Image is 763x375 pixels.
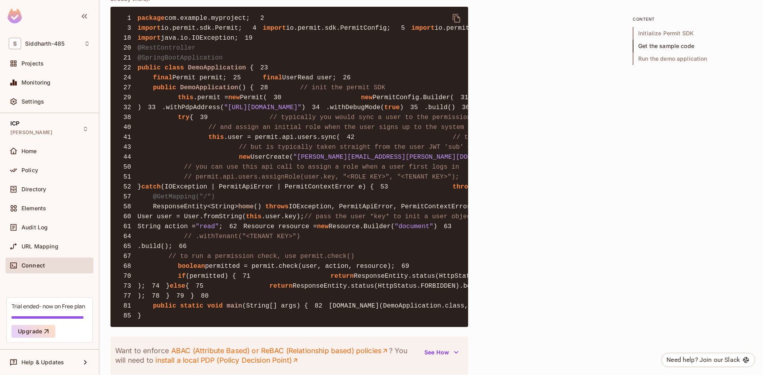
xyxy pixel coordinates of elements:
[263,74,282,81] span: final
[244,223,317,230] span: Resource resource =
[170,283,185,290] span: else
[117,301,137,311] span: 81
[178,273,186,280] span: if
[411,25,435,32] span: import
[437,222,458,231] span: 63
[165,15,250,22] span: com.example.myproject;
[250,84,254,91] span: {
[117,232,137,241] span: 64
[137,223,196,230] span: String action =
[293,154,510,161] span: "[PERSON_NAME][EMAIL_ADDRESS][PERSON_NAME][DOMAIN_NAME]"
[117,103,137,112] span: 32
[21,262,45,269] span: Connect
[251,154,293,161] span: UserCreate(
[153,203,238,210] span: ResponseEntity<String>
[184,233,300,240] span: // .withTenant("<TENANT KEY>")
[246,213,261,220] span: this
[340,133,361,142] span: 42
[117,93,137,102] span: 29
[145,291,166,301] span: 78
[117,73,137,83] span: 24
[254,63,275,73] span: 23
[155,356,299,365] a: install a local PDP (Policy Decision Point)
[21,205,46,212] span: Elements
[137,15,165,22] span: package
[242,23,263,33] span: 4
[8,9,22,23] img: SReyMgAAAABJRU5ErkJggg==
[168,253,354,260] span: // to run a permission check, use permit.check()
[453,183,472,190] span: throw
[447,9,466,28] button: delete
[145,281,166,291] span: 74
[254,83,275,92] span: 28
[282,74,337,81] span: UserRead user;
[180,302,203,310] span: static
[180,84,238,91] span: DemoApplication
[21,359,64,365] span: Help & Updates
[117,142,137,152] span: 43
[227,73,247,83] span: 25
[205,263,395,270] span: permitted = permit.check(user, action, resource);
[189,281,210,291] span: 75
[238,203,254,210] span: home
[10,129,52,136] span: [PERSON_NAME]
[236,271,257,281] span: 71
[117,123,137,132] span: 40
[269,283,293,290] span: return
[161,25,242,32] span: io.permit.sdk.Permit;
[9,38,21,49] span: S
[153,74,172,81] span: final
[117,33,137,43] span: 18
[153,84,176,91] span: public
[117,212,137,221] span: 60
[302,104,306,111] span: )
[227,302,242,310] span: main
[117,252,137,261] span: 67
[137,64,161,71] span: public
[267,93,288,102] span: 30
[21,60,44,67] span: Projects
[117,162,137,172] span: 50
[306,103,326,112] span: 34
[224,134,340,141] span: .user = permit.api.users.sync(
[117,53,137,63] span: 21
[117,13,137,23] span: 1
[208,134,224,141] span: this
[117,23,137,33] span: 3
[194,291,215,301] span: 80
[166,283,170,290] span: }
[286,25,391,32] span: io.permit.sdk.PermitConfig;
[304,302,308,310] span: {
[317,223,329,230] span: new
[250,13,271,23] span: 2
[633,40,752,52] span: Get the sample code
[117,182,137,192] span: 52
[12,302,85,310] div: Trial ended- now on Free plan
[162,104,224,111] span: .withPdpAddress(
[395,262,416,271] span: 69
[269,114,498,121] span: // typically you would sync a user to the permission system
[361,94,373,101] span: new
[161,183,374,190] span: (IOException | PermitApiError | PermitContextError e) {
[329,223,395,230] span: Resource.Builder(
[172,242,193,251] span: 66
[186,273,236,280] span: (permitted) {
[207,302,223,310] span: void
[208,124,464,131] span: // and assign an initial role when the user signs up to the system
[117,43,137,53] span: 20
[453,134,689,141] span: // the user "key" is any id that identifies the user uniquely
[153,193,215,200] span: @GetMapping("/")
[250,64,254,71] span: {
[391,23,411,33] span: 5
[172,74,227,81] span: Permit permit;
[374,182,395,192] span: 53
[633,16,752,22] p: content
[184,163,459,171] span: // you can use this api call to assign a role when a user first logs in
[21,167,38,173] span: Policy
[117,311,137,321] span: 85
[354,273,517,280] span: ResponseEntity.status(HttpStatus.OK).body(
[21,148,37,154] span: Home
[141,103,162,112] span: 33
[254,203,262,210] span: ()
[21,186,46,192] span: Directory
